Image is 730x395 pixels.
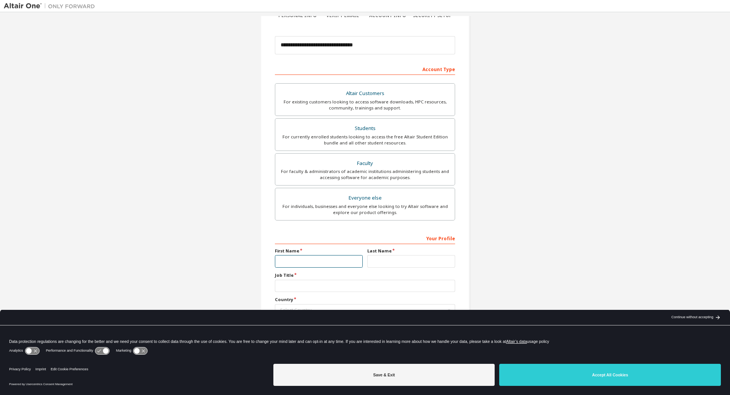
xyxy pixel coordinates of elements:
[280,88,450,99] div: Altair Customers
[280,158,450,169] div: Faculty
[4,2,99,10] img: Altair One
[280,134,450,146] div: For currently enrolled students looking to access the free Altair Student Edition bundle and all ...
[280,193,450,203] div: Everyone else
[275,232,455,244] div: Your Profile
[367,248,455,254] label: Last Name
[280,308,446,313] div: Select Country
[275,63,455,75] div: Account Type
[280,123,450,134] div: Students
[275,248,363,254] label: First Name
[280,99,450,111] div: For existing customers looking to access software downloads, HPC resources, community, trainings ...
[280,203,450,216] div: For individuals, businesses and everyone else looking to try Altair software and explore our prod...
[275,272,455,278] label: Job Title
[280,168,450,181] div: For faculty & administrators of academic institutions administering students and accessing softwa...
[275,297,455,303] label: Country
